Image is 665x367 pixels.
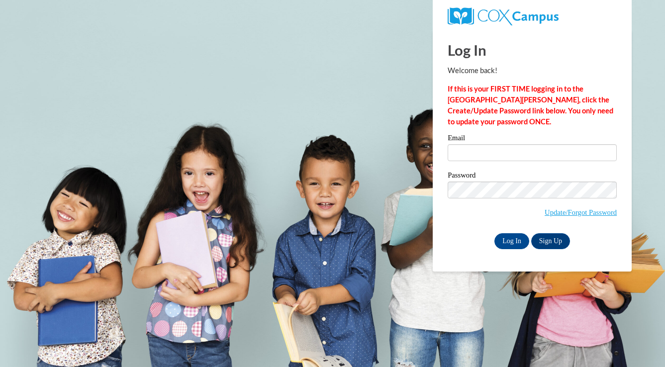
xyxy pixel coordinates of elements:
[448,172,617,182] label: Password
[531,233,570,249] a: Sign Up
[448,65,617,76] p: Welcome back!
[545,208,617,216] a: Update/Forgot Password
[494,233,529,249] input: Log In
[448,85,613,126] strong: If this is your FIRST TIME logging in to the [GEOGRAPHIC_DATA][PERSON_NAME], click the Create/Upd...
[448,11,559,20] a: COX Campus
[448,134,617,144] label: Email
[448,7,559,25] img: COX Campus
[448,40,617,60] h1: Log In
